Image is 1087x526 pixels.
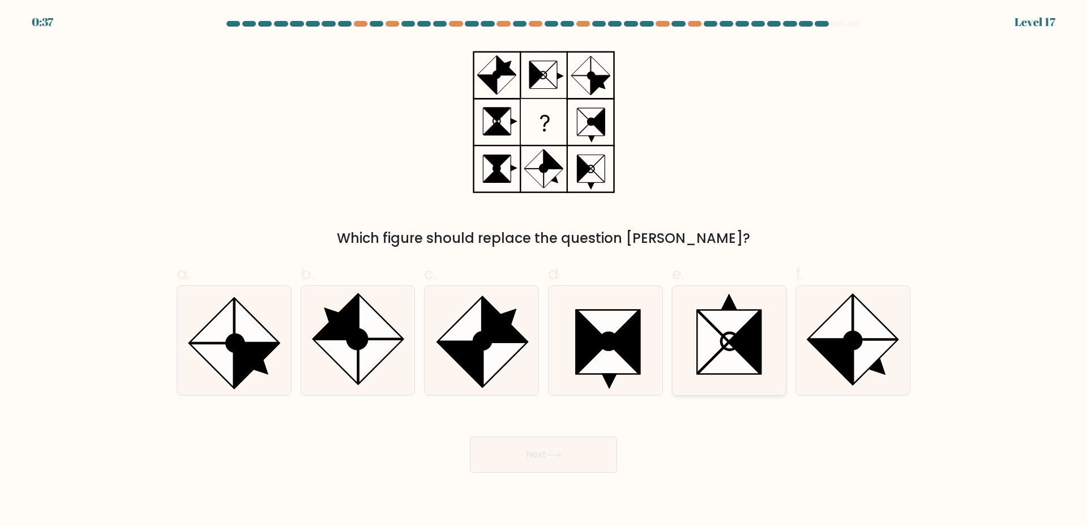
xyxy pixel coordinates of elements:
[672,263,684,285] span: e.
[424,263,436,285] span: c.
[177,263,190,285] span: a.
[1015,14,1055,31] div: Level 17
[548,263,562,285] span: d.
[301,263,314,285] span: b.
[795,263,803,285] span: f.
[183,228,904,249] div: Which figure should replace the question [PERSON_NAME]?
[470,437,617,473] button: Next
[32,14,53,31] div: 0:37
